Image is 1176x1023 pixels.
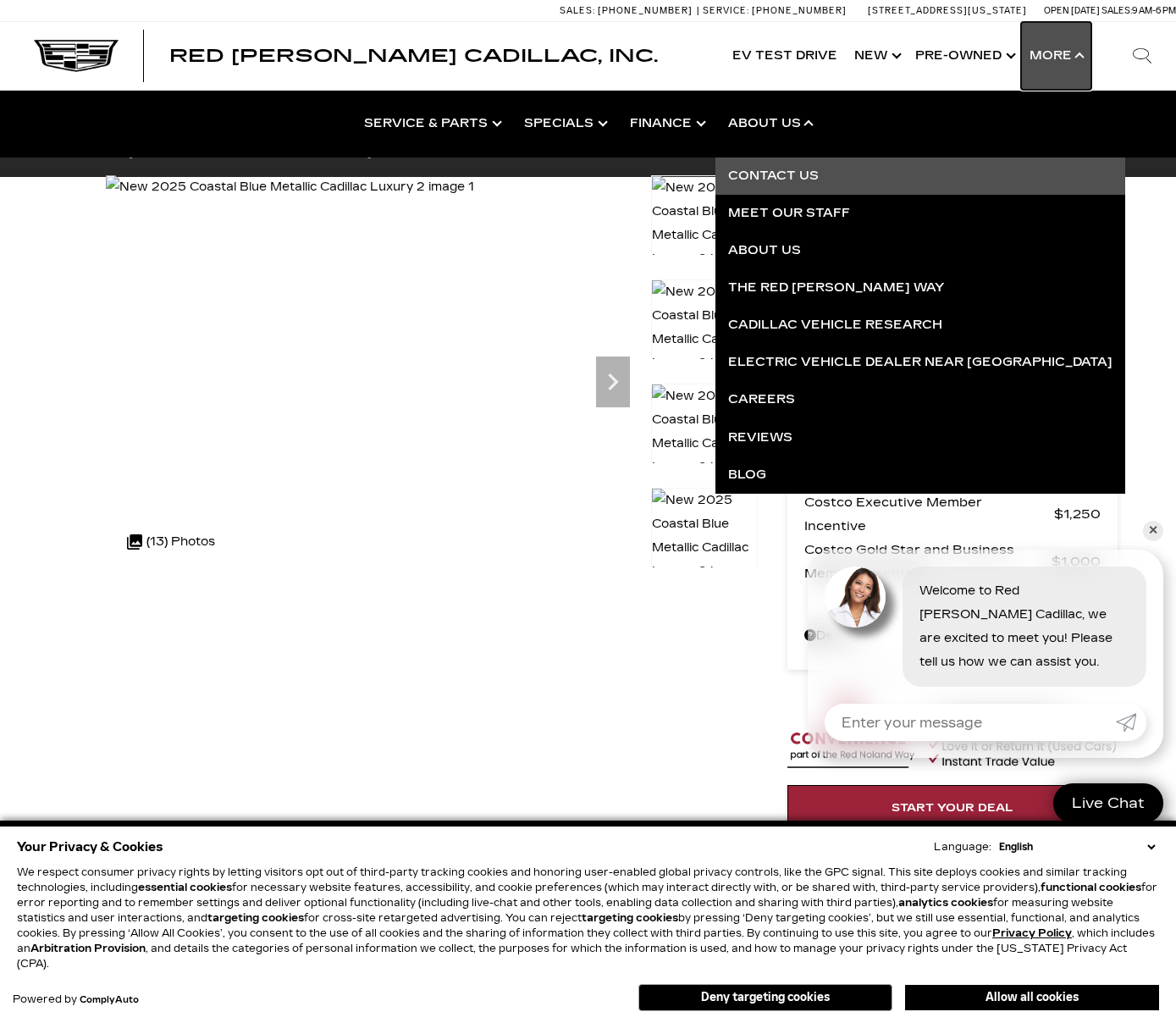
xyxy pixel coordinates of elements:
span: Live Chat [1063,794,1153,813]
span: Service: [703,5,749,16]
img: New 2025 Coastal Blue Metallic Cadillac Luxury 2 image 2 [651,279,758,400]
a: Specials [511,90,617,158]
a: Cadillac Vehicle Research [715,307,1125,344]
a: Red [PERSON_NAME] Cadillac, Inc. [169,47,658,64]
a: Finance [617,90,715,158]
img: Agent profile photo [825,567,886,628]
a: ComplyAuto [80,995,139,1005]
a: Submit [1116,704,1146,741]
a: Live Chat [1053,783,1163,823]
a: Service: [PHONE_NUMBER] [697,6,851,15]
button: Deny targeting cookies [638,984,892,1011]
span: [PHONE_NUMBER] [752,5,847,16]
div: Search [1108,22,1176,90]
div: (13) Photos [119,522,224,562]
a: New [846,22,907,90]
a: Meet Our Staff [715,195,1125,232]
img: New 2025 Coastal Blue Metallic Cadillac Luxury 2 image 1 [651,175,758,272]
a: Service & Parts [351,90,511,158]
div: Welcome to Red [PERSON_NAME] Cadillac, we are excited to meet you! Please tell us how we can assi... [903,567,1146,687]
strong: analytics cookies [898,897,993,909]
a: Start Your Deal [787,785,1118,831]
a: Careers [715,381,1125,418]
span: Sales: [1101,5,1132,16]
strong: essential cookies [138,882,232,893]
select: Language Select [995,839,1159,854]
span: Red [PERSON_NAME] Cadillac, Inc. [169,46,658,66]
img: Cadillac Dark Logo with Cadillac White Text [34,40,119,72]
a: Contact Us [715,158,1125,195]
div: Language: [934,842,991,852]
img: New 2025 Coastal Blue Metallic Cadillac Luxury 2 image 3 [651,384,758,504]
a: Electric Vehicle Dealer near [GEOGRAPHIC_DATA] [715,344,1125,381]
a: EV Test Drive [724,22,846,90]
span: [PHONE_NUMBER] [598,5,693,16]
div: Powered by [13,994,139,1005]
button: Allow all cookies [905,985,1159,1010]
a: Blog [715,456,1125,494]
span: 9 AM-6 PM [1132,5,1176,16]
a: The Red [PERSON_NAME] Way [715,269,1125,307]
p: We respect consumer privacy rights by letting visitors opt out of third-party tracking cookies an... [17,865,1159,971]
a: Reviews [715,419,1125,456]
a: About Us [715,90,825,158]
img: New 2025 Coastal Blue Metallic Cadillac Luxury 2 image 1 [106,175,474,199]
strong: functional cookies [1041,882,1141,893]
span: Sales: [560,5,595,16]
span: $1,250 [1054,502,1101,526]
strong: targeting cookies [582,912,678,924]
a: Details [804,624,1101,648]
a: Costco Executive Member Incentive $1,250 [804,490,1101,538]
span: Costco Gold Star and Business Member Incentive [804,538,1052,585]
a: Costco Gold Star and Business Member Incentive $1,000 [804,538,1101,585]
a: Sales: [PHONE_NUMBER] [560,6,697,15]
span: Your Privacy & Cookies [17,835,163,859]
span: Start Your Deal [892,801,1013,815]
span: Open [DATE] [1044,5,1100,16]
img: New 2025 Coastal Blue Metallic Cadillac Luxury 2 image 4 [651,488,758,608]
button: More [1021,22,1091,90]
a: Pre-Owned [907,22,1021,90]
div: Next [596,357,630,407]
u: Privacy Policy [992,927,1072,939]
a: About Us [715,232,1125,269]
strong: targeting cookies [207,912,304,924]
input: Enter your message [825,704,1116,741]
a: [STREET_ADDRESS][US_STATE] [868,5,1027,16]
strong: Arbitration Provision [30,943,146,954]
span: Costco Executive Member Incentive [804,490,1054,538]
